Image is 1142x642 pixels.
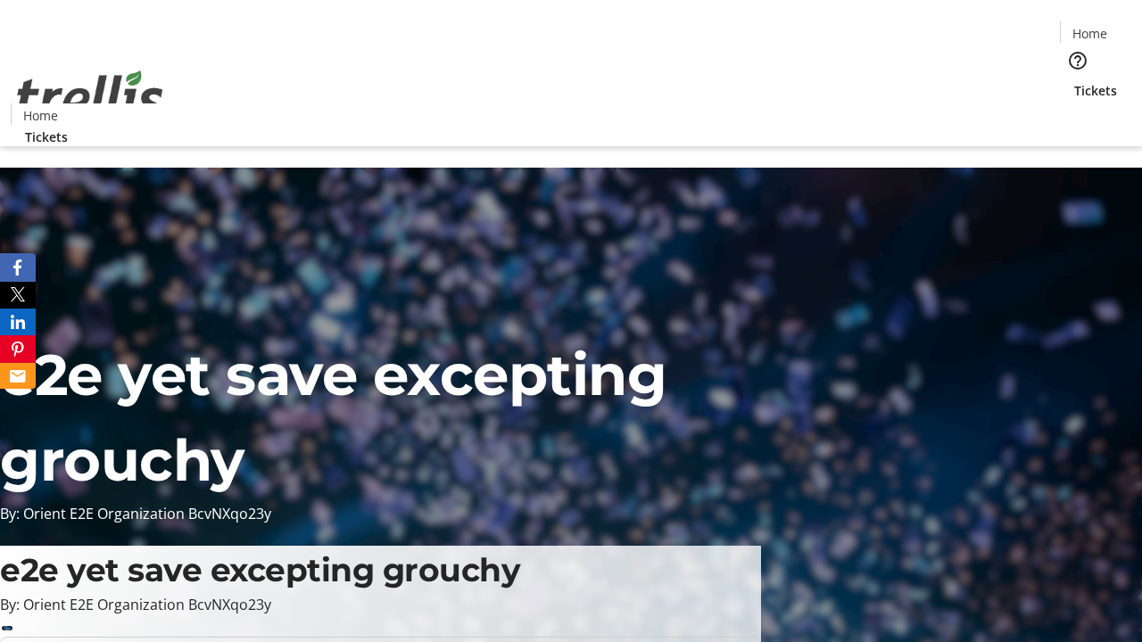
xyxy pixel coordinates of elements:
a: Home [12,106,69,125]
button: Cart [1060,100,1096,136]
a: Tickets [11,128,82,146]
span: Tickets [1074,81,1117,100]
span: Home [23,106,58,125]
a: Home [1061,24,1118,43]
span: Home [1072,24,1107,43]
span: Tickets [25,128,68,146]
a: Tickets [1060,81,1131,100]
button: Help [1060,43,1096,78]
img: Orient E2E Organization BcvNXqo23y's Logo [11,51,170,140]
